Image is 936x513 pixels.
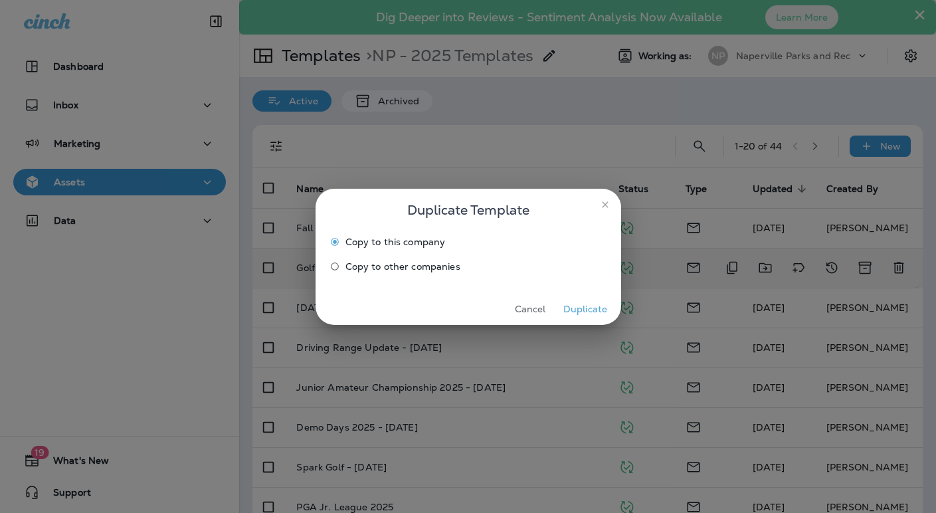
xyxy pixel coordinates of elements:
[345,261,460,272] span: Copy to other companies
[345,237,446,247] span: Copy to this company
[561,299,610,320] button: Duplicate
[506,299,555,320] button: Cancel
[407,199,529,221] span: Duplicate Template
[595,194,616,215] button: close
